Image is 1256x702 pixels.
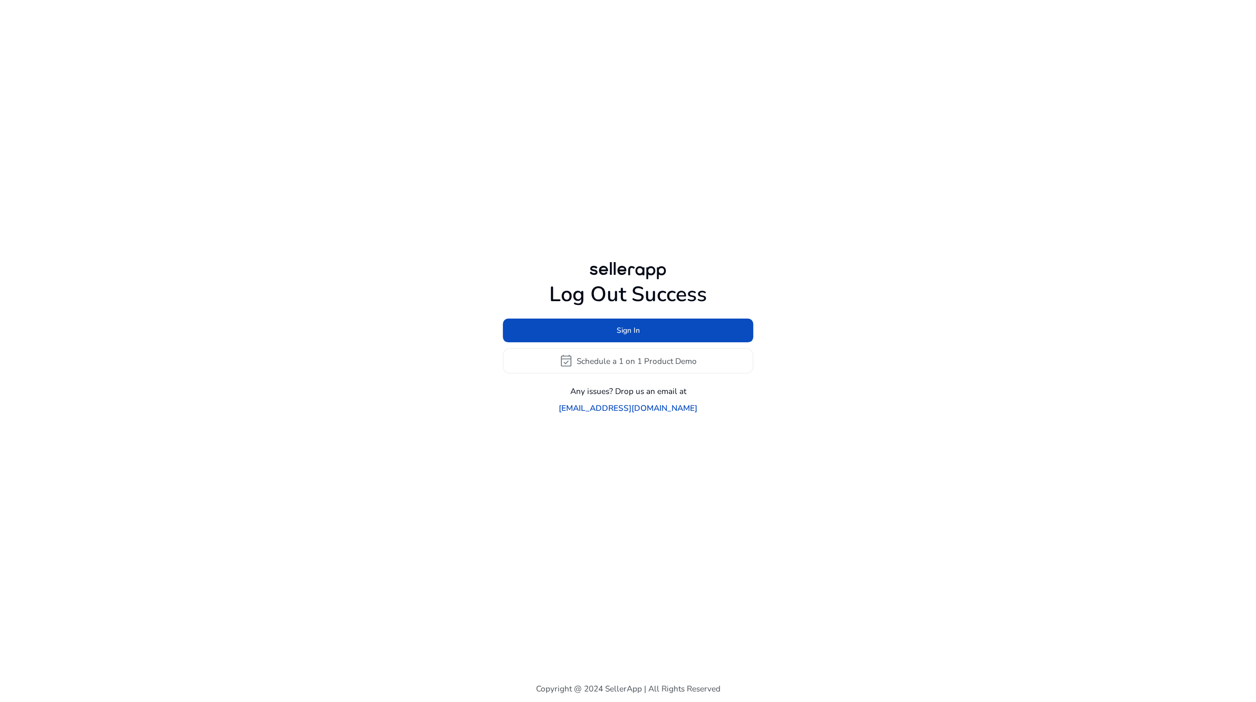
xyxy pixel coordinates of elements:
span: event_available [559,354,573,368]
a: [EMAIL_ADDRESS][DOMAIN_NAME] [559,402,697,414]
p: Any issues? Drop us an email at [570,385,686,397]
button: Sign In [503,319,753,342]
h1: Log Out Success [503,282,753,307]
span: Sign In [617,325,640,336]
button: event_availableSchedule a 1 on 1 Product Demo [503,348,753,373]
